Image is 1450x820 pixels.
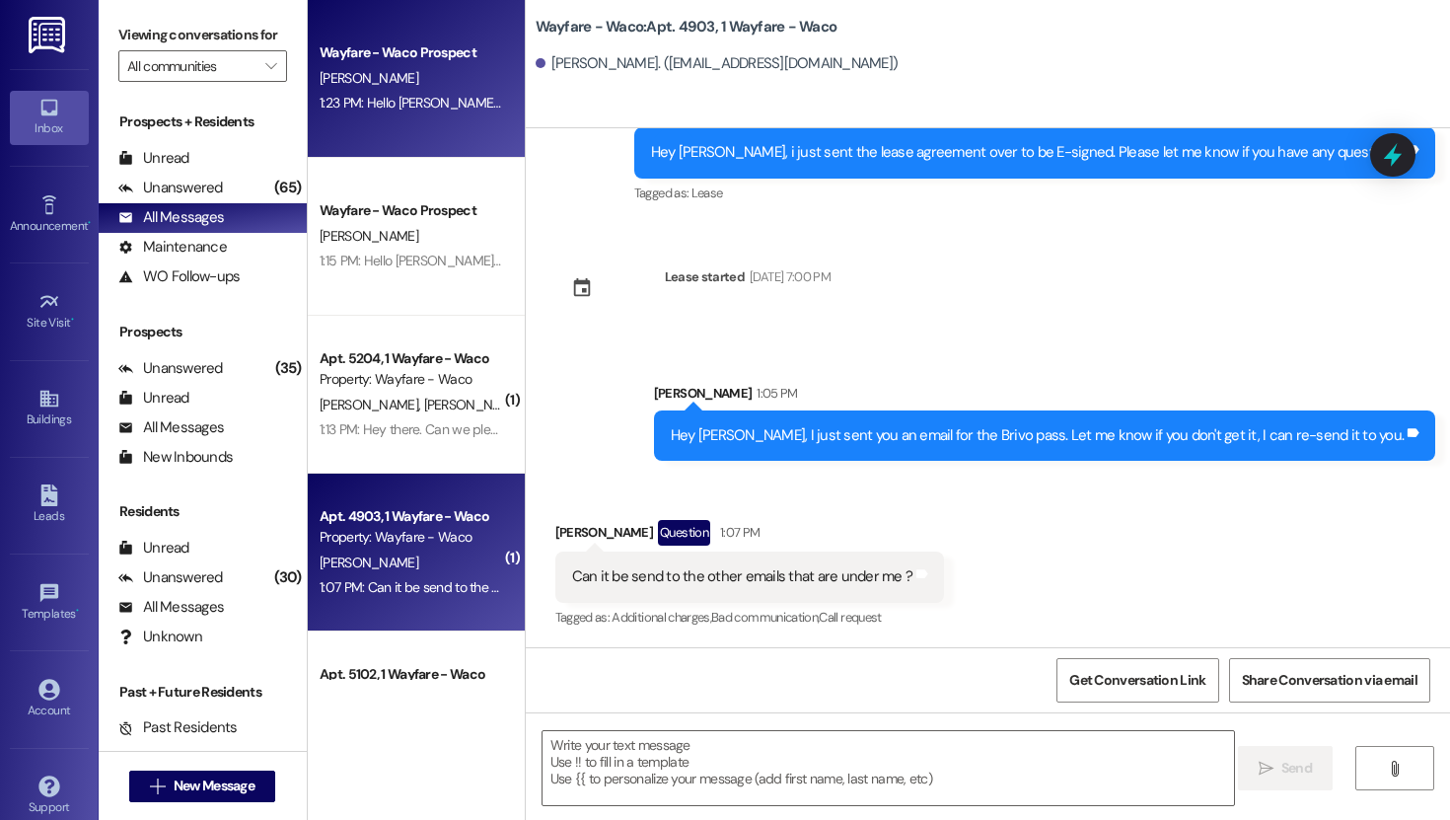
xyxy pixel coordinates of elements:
[118,538,189,559] div: Unread
[10,91,89,144] a: Inbox
[88,216,91,230] span: •
[71,313,74,327] span: •
[1238,746,1334,790] button: Send
[715,522,760,543] div: 1:07 PM
[1281,758,1312,779] span: Send
[10,285,89,338] a: Site Visit •
[423,396,522,413] span: [PERSON_NAME]
[320,369,502,390] div: Property: Wayfare - Waco
[99,322,307,342] div: Prospects
[118,567,223,588] div: Unanswered
[10,673,89,726] a: Account
[536,17,837,37] b: Wayfare - Waco: Apt. 4903, 1 Wayfare - Waco
[118,447,233,468] div: New Inbounds
[1069,670,1205,691] span: Get Conversation Link
[711,609,819,626] span: Bad communication ,
[691,185,723,201] span: Lease
[118,207,224,228] div: All Messages
[99,112,307,132] div: Prospects + Residents
[118,266,240,287] div: WO Follow-ups
[129,771,275,802] button: New Message
[29,17,69,53] img: ResiDesk Logo
[118,358,223,379] div: Unanswered
[10,479,89,532] a: Leads
[118,417,224,438] div: All Messages
[270,353,307,384] div: (35)
[536,53,899,74] div: [PERSON_NAME]. ([EMAIL_ADDRESS][DOMAIN_NAME])
[118,627,202,647] div: Unknown
[651,142,1404,163] div: Hey [PERSON_NAME], i just sent the lease agreement over to be E-signed. Please let me know if you...
[1242,670,1417,691] span: Share Conversation via email
[654,383,1435,410] div: [PERSON_NAME]
[127,50,255,82] input: All communities
[320,506,502,527] div: Apt. 4903, 1 Wayfare - Waco
[665,266,746,287] div: Lease started
[150,779,165,794] i: 
[76,604,79,618] span: •
[118,388,189,409] div: Unread
[10,576,89,630] a: Templates •
[99,682,307,703] div: Past + Future Residents
[320,200,502,221] div: Wayfare - Waco Prospect
[320,42,502,63] div: Wayfare - Waco Prospect
[634,179,1435,207] div: Tagged as:
[752,383,797,404] div: 1:05 PM
[10,382,89,435] a: Buildings
[99,501,307,522] div: Residents
[320,554,418,571] span: [PERSON_NAME]
[320,396,424,413] span: [PERSON_NAME]
[658,520,710,545] div: Question
[118,148,189,169] div: Unread
[320,227,418,245] span: [PERSON_NAME]
[612,609,711,626] span: Additional charges ,
[269,562,307,593] div: (30)
[320,664,502,685] div: Apt. 5102, 1 Wayfare - Waco
[118,747,252,768] div: Future Residents
[819,609,881,626] span: Call request
[320,69,418,87] span: [PERSON_NAME]
[320,348,502,369] div: Apt. 5204, 1 Wayfare - Waco
[745,266,831,287] div: [DATE] 7:00 PM
[1259,761,1273,777] i: 
[118,178,223,198] div: Unanswered
[1056,658,1218,703] button: Get Conversation Link
[1387,761,1402,777] i: 
[320,527,502,548] div: Property: Wayfare - Waco
[174,776,254,796] span: New Message
[671,425,1404,446] div: Hey [PERSON_NAME], I just sent you an email for the Brivo pass. Let me know if you don't get it, ...
[118,597,224,618] div: All Messages
[269,173,307,203] div: (65)
[555,603,945,632] div: Tagged as:
[265,58,276,74] i: 
[320,578,678,596] div: 1:07 PM: Can it be send to the other emails that are under me ?
[320,420,943,438] div: 1:13 PM: Hey there. Can we please get the pest control guy to treat inside our apartment this wee...
[1229,658,1430,703] button: Share Conversation via email
[118,237,227,258] div: Maintenance
[572,566,913,587] div: Can it be send to the other emails that are under me ?
[118,717,238,738] div: Past Residents
[555,520,945,552] div: [PERSON_NAME]
[118,20,287,50] label: Viewing conversations for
